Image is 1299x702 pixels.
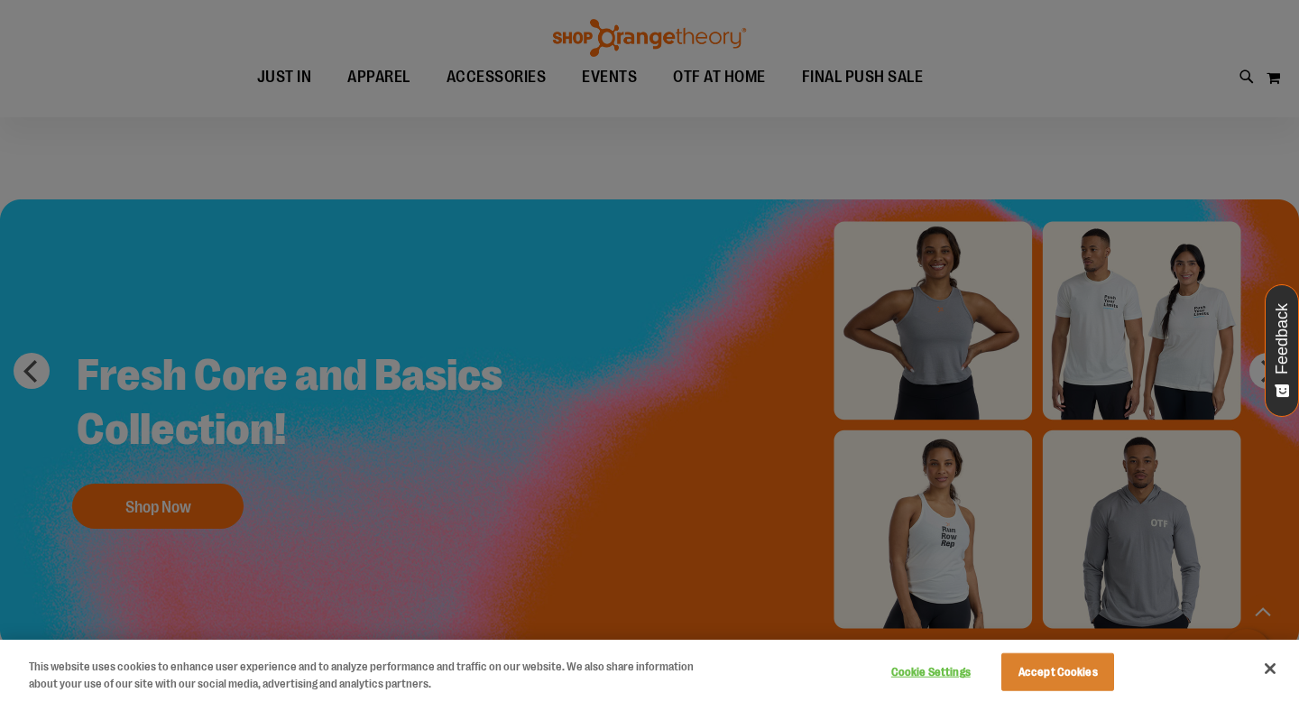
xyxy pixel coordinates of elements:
[1265,284,1299,417] button: Feedback - Show survey
[29,658,714,693] div: This website uses cookies to enhance user experience and to analyze performance and traffic on ou...
[1274,303,1291,374] span: Feedback
[1250,649,1290,688] button: Close
[1001,653,1114,691] button: Accept Cookies
[874,654,987,690] button: Cookie Settings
